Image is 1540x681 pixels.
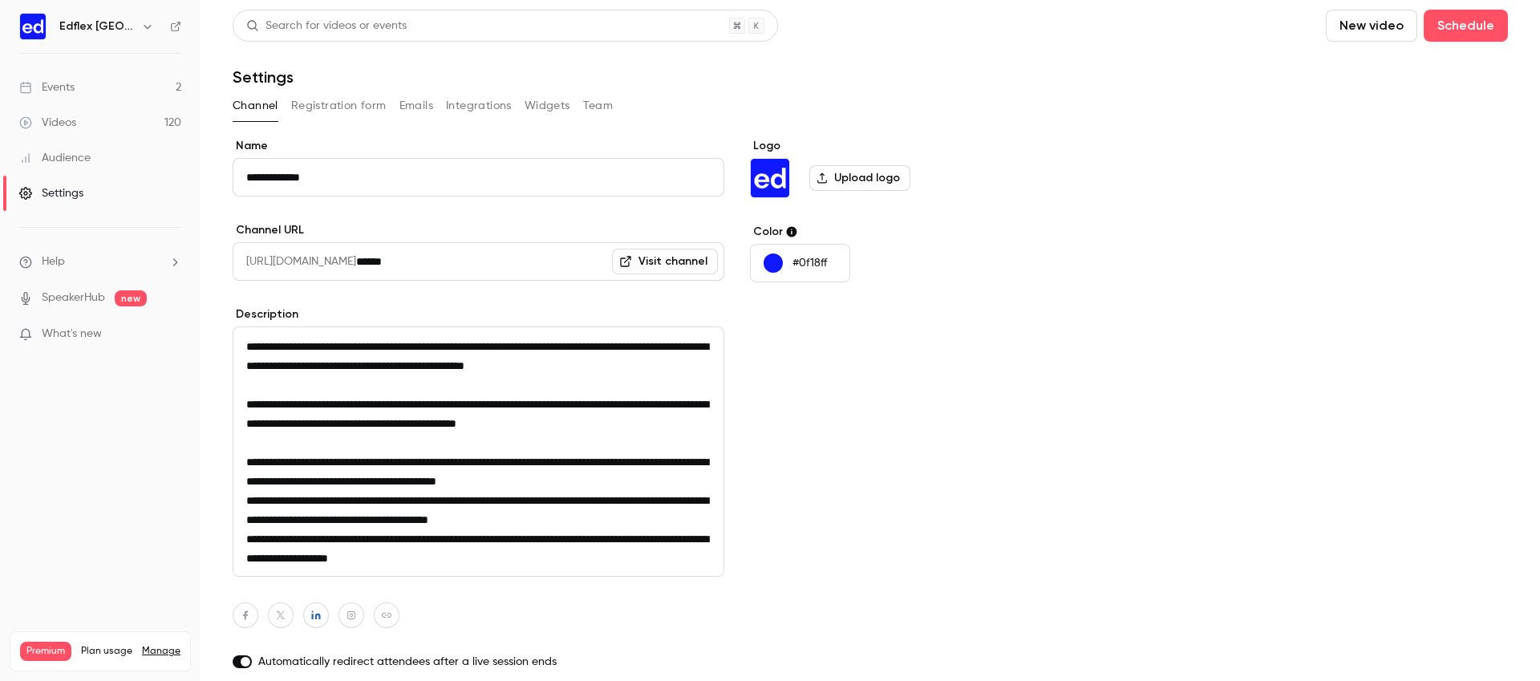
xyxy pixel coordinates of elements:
button: Emails [399,93,433,119]
li: help-dropdown-opener [19,253,181,270]
section: Logo [750,138,996,198]
a: SpeakerHub [42,290,105,306]
a: Manage [142,645,180,658]
div: Search for videos or events [246,18,407,34]
button: Registration form [291,93,387,119]
img: Edflex France [20,14,46,39]
label: Upload logo [809,165,910,191]
div: Videos [19,115,76,131]
span: Help [42,253,65,270]
img: Edflex France [751,159,789,197]
span: [URL][DOMAIN_NAME] [233,242,356,281]
button: New video [1326,10,1417,42]
label: Color [750,224,996,240]
label: Automatically redirect attendees after a live session ends [233,654,724,670]
h6: Edflex [GEOGRAPHIC_DATA] [59,18,135,34]
a: Visit channel [612,249,718,274]
button: Schedule [1424,10,1508,42]
button: Team [583,93,614,119]
label: Channel URL [233,222,724,238]
div: Settings [19,185,83,201]
button: Integrations [446,93,512,119]
span: What's new [42,326,102,343]
h1: Settings [233,67,294,87]
button: Channel [233,93,278,119]
label: Description [233,306,724,322]
span: Plan usage [81,645,132,658]
span: new [115,290,147,306]
label: Name [233,138,724,154]
label: Logo [750,138,996,154]
p: #0f18ff [792,255,827,271]
div: Events [19,79,75,95]
button: Widgets [525,93,570,119]
div: Audience [19,150,91,166]
span: Premium [20,642,71,661]
button: #0f18ff [750,244,850,282]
